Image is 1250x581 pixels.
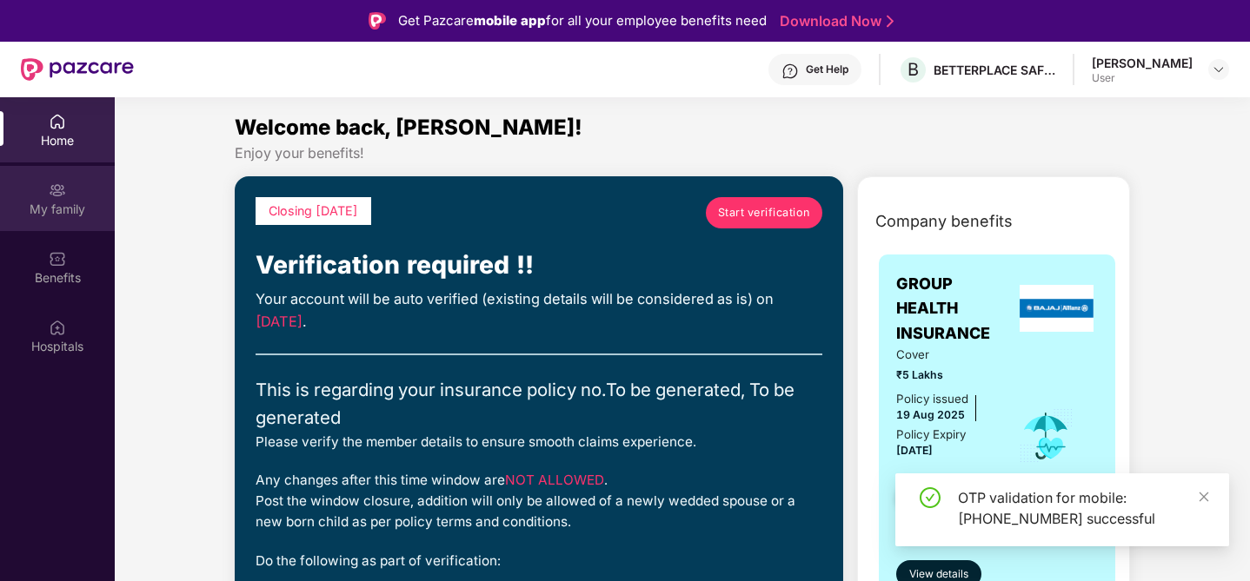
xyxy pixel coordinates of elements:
span: Closing [DATE] [269,203,358,218]
img: insurerLogo [1020,285,1094,332]
span: [DATE] [256,313,303,330]
div: Your account will be auto verified (existing details will be considered as is) on . [256,288,822,333]
strong: mobile app [474,12,546,29]
img: Stroke [887,12,894,30]
span: close [1198,491,1210,503]
div: Verification required !! [256,246,822,284]
a: Start verification [706,197,822,228]
div: Policy Expiry [896,426,966,444]
div: Enjoy your benefits! [235,144,1131,162]
a: Download Now [780,12,888,30]
img: svg+xml;base64,PHN2ZyBpZD0iSG9tZSIgeG1sbnM9Imh0dHA6Ly93d3cudzMub3JnLzIwMDAvc3ZnIiB3aWR0aD0iMjAiIG... [49,113,66,130]
div: [PERSON_NAME] [1092,55,1193,71]
div: Get Help [806,63,848,76]
div: User [1092,71,1193,85]
img: svg+xml;base64,PHN2ZyBpZD0iSGVscC0zMngzMiIgeG1sbnM9Imh0dHA6Ly93d3cudzMub3JnLzIwMDAvc3ZnIiB3aWR0aD... [781,63,799,80]
div: Please verify the member details to ensure smooth claims experience. [256,432,822,452]
span: check-circle [920,487,941,508]
span: [DATE] [896,444,933,457]
span: NOT ALLOWED [505,472,604,488]
div: Policy issued [896,390,968,408]
div: Do the following as part of verification: [256,551,822,571]
img: svg+xml;base64,PHN2ZyBpZD0iSG9zcGl0YWxzIiB4bWxucz0iaHR0cDovL3d3dy53My5vcmcvMjAwMC9zdmciIHdpZHRoPS... [49,319,66,336]
img: svg+xml;base64,PHN2ZyB4bWxucz0iaHR0cDovL3d3dy53My5vcmcvMjAwMC9zdmciIHdpZHRoPSI0OC45NDMiIGhlaWdodD... [888,478,930,520]
span: ₹5 Lakhs [896,366,994,383]
div: OTP validation for mobile: [PHONE_NUMBER] successful [958,487,1208,529]
img: icon [1018,407,1074,465]
img: svg+xml;base64,PHN2ZyB3aWR0aD0iMjAiIGhlaWdodD0iMjAiIHZpZXdCb3g9IjAgMCAyMCAyMCIgZmlsbD0ibm9uZSIgeG... [49,182,66,199]
span: B [908,59,919,80]
span: 19 Aug 2025 [896,408,965,421]
span: GROUP HEALTH INSURANCE [896,272,1015,346]
img: svg+xml;base64,PHN2ZyBpZD0iQmVuZWZpdHMiIHhtbG5zPSJodHRwOi8vd3d3LnczLm9yZy8yMDAwL3N2ZyIgd2lkdGg9Ij... [49,250,66,267]
div: Get Pazcare for all your employee benefits need [398,10,767,31]
div: This is regarding your insurance policy no. To be generated, To be generated [256,376,822,432]
span: Company benefits [875,209,1013,234]
span: Welcome back, [PERSON_NAME]! [235,115,582,140]
img: svg+xml;base64,PHN2ZyBpZD0iRHJvcGRvd24tMzJ4MzIiIHhtbG5zPSJodHRwOi8vd3d3LnczLm9yZy8yMDAwL3N2ZyIgd2... [1212,63,1226,76]
span: Start verification [718,204,810,221]
div: BETTERPLACE SAFETY SOLUTIONS PRIVATE LIMITED [934,62,1055,78]
div: Any changes after this time window are . Post the window closure, addition will only be allowed o... [256,470,822,532]
img: Logo [369,12,386,30]
span: Cover [896,346,994,364]
img: New Pazcare Logo [21,58,134,81]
